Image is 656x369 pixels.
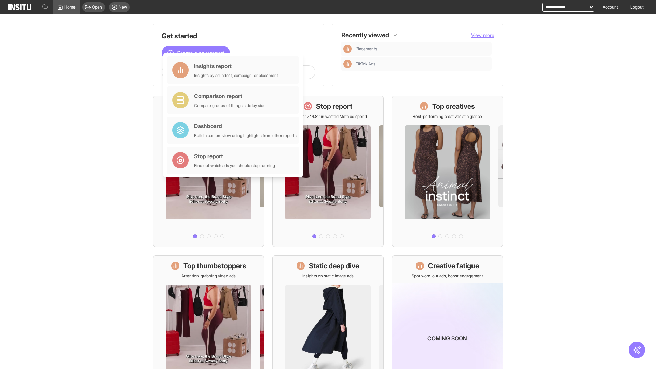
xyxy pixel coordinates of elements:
[272,96,383,247] a: Stop reportSave £32,244.82 in wasted Meta ad spend
[194,152,275,160] div: Stop report
[181,273,236,279] p: Attention-grabbing video ads
[8,4,31,10] img: Logo
[471,32,494,38] span: View more
[64,4,76,10] span: Home
[289,114,367,119] p: Save £32,244.82 in wasted Meta ad spend
[356,61,489,67] span: TikTok Ads
[153,96,264,247] a: What's live nowSee all active ads instantly
[177,49,224,57] span: Create a new report
[343,45,352,53] div: Insights
[194,163,275,168] div: Find out which ads you should stop running
[194,103,266,108] div: Compare groups of things side by side
[194,73,278,78] div: Insights by ad, adset, campaign, or placement
[356,46,489,52] span: Placements
[413,114,482,119] p: Best-performing creatives at a glance
[432,101,475,111] h1: Top creatives
[194,92,266,100] div: Comparison report
[194,122,297,130] div: Dashboard
[302,273,354,279] p: Insights on static image ads
[471,32,494,39] button: View more
[119,4,127,10] span: New
[343,60,352,68] div: Insights
[162,46,230,60] button: Create a new report
[392,96,503,247] a: Top creativesBest-performing creatives at a glance
[92,4,102,10] span: Open
[162,31,315,41] h1: Get started
[194,133,297,138] div: Build a custom view using highlights from other reports
[309,261,359,271] h1: Static deep dive
[183,261,246,271] h1: Top thumbstoppers
[356,46,377,52] span: Placements
[316,101,352,111] h1: Stop report
[194,62,278,70] div: Insights report
[356,61,375,67] span: TikTok Ads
